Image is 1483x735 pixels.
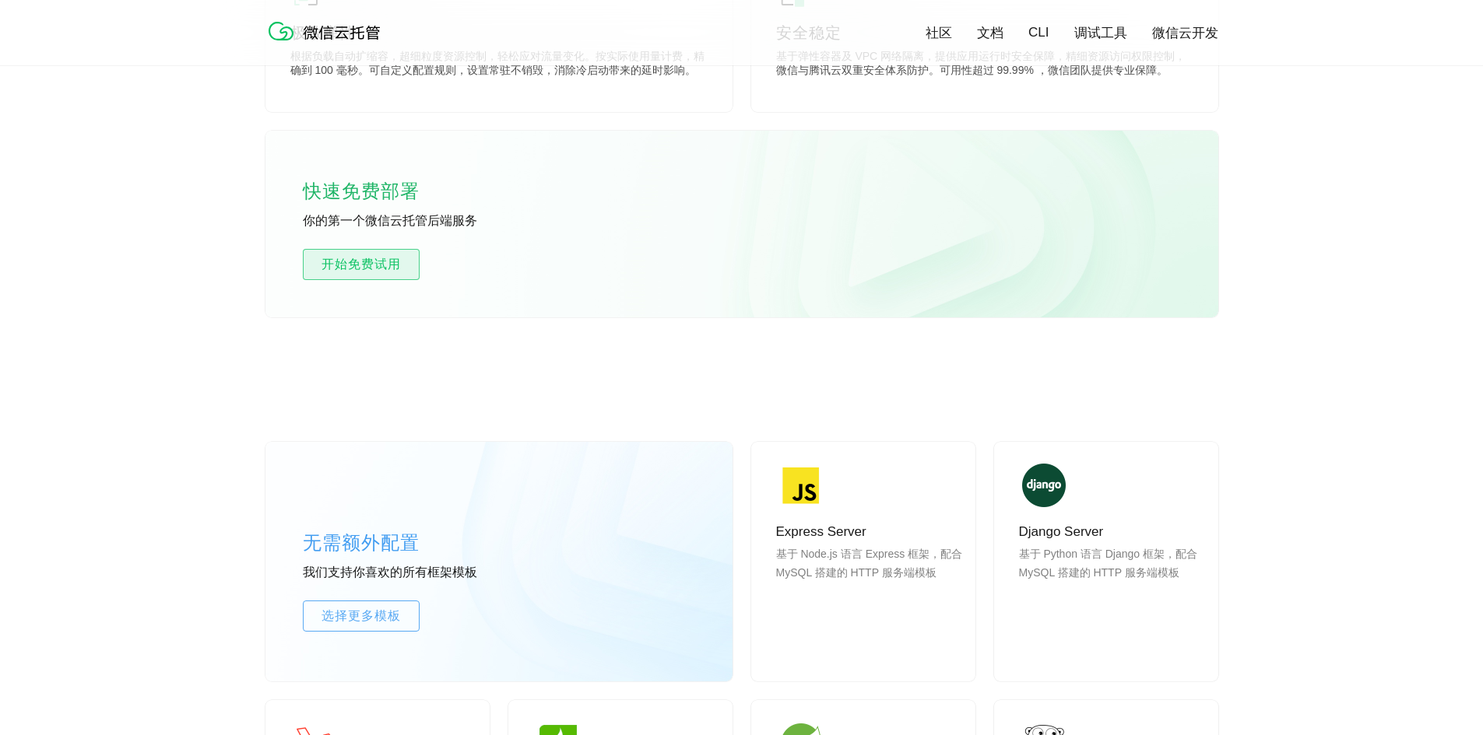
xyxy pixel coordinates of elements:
p: 快速免费部署 [303,176,459,207]
p: 基于弹性容器及 VPC 网络隔离，提供应用运行时安全保障，精细资源访问权限控制，微信与腾讯云双重安全体系防护。可用性超过 99.99% ，微信团队提供专业保障。 [776,50,1193,81]
p: 根据负载自动扩缩容，超细粒度资源控制，轻松应对流量变化。按实际使用量计费，精确到 100 毫秒。可自定义配置规则，设置常驻不销毁，消除冷启动带来的延时影响。 [290,50,708,81]
a: 文档 [977,24,1003,42]
p: 基于 Python 语言 Django 框架，配合 MySQL 搭建的 HTTP 服务端模板 [1019,544,1206,619]
img: 微信云托管 [265,16,390,47]
p: 基于 Node.js 语言 Express 框架，配合 MySQL 搭建的 HTTP 服务端模板 [776,544,963,619]
p: Django Server [1019,523,1206,541]
span: 选择更多模板 [304,607,419,625]
a: CLI [1028,25,1049,40]
a: 社区 [926,24,952,42]
p: 我们支持你喜欢的所有框架模板 [303,565,536,582]
p: 无需额外配置 [303,527,536,558]
p: 你的第一个微信云托管后端服务 [303,213,536,230]
a: 微信云托管 [265,36,390,49]
a: 微信云开发 [1152,24,1218,42]
span: 开始免费试用 [304,255,419,274]
p: Express Server [776,523,963,541]
a: 调试工具 [1074,24,1127,42]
